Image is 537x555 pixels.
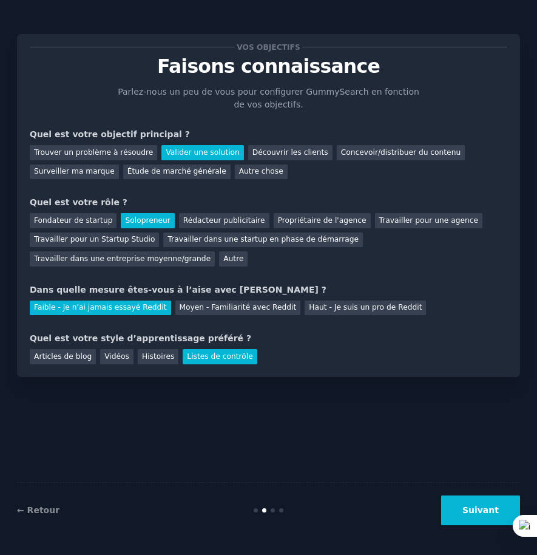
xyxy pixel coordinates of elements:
[341,148,461,157] font: Concevoir/distribuer du contenu
[127,167,226,175] font: Étude de marché générale
[157,55,380,77] font: Faisons connaissance
[187,352,252,361] font: Listes de contrôle
[237,43,300,52] font: Vos objectifs
[441,495,520,525] button: Suivant
[17,505,59,515] a: ← Retour
[34,303,167,312] font: Faible - Je n'ai jamais essayé Reddit
[462,505,499,515] font: Suivant
[278,216,366,225] font: Propriétaire de l'agence
[183,216,265,225] font: Rédacteur publicitaire
[34,235,155,243] font: Travailler pour un Startup Studio
[239,167,283,175] font: Autre chose
[34,216,112,225] font: Fondateur de startup
[180,303,297,312] font: Moyen - Familiarité avec Reddit
[34,167,115,175] font: Surveiller ma marque
[34,254,211,263] font: Travailler dans une entreprise moyenne/grande
[30,197,127,207] font: Quel est votre rôle ?
[223,254,243,263] font: Autre
[34,352,92,361] font: Articles de blog
[104,352,129,361] font: Vidéos
[379,216,478,225] font: Travailler pour une agence
[166,148,239,157] font: Valider une solution
[118,87,419,109] font: Parlez-nous un peu de vous pour configurer GummySearch en fonction de vos objectifs.
[309,303,422,312] font: Haut - Je suis un pro de Reddit
[34,148,153,157] font: Trouver un problème à résoudre
[30,285,326,295] font: Dans quelle mesure êtes-vous à l’aise avec [PERSON_NAME] ?
[252,148,328,157] font: Découvrir les clients
[167,235,359,243] font: Travailler dans une startup en phase de démarrage
[30,333,251,343] font: Quel est votre style d’apprentissage préféré ?
[142,352,174,361] font: Histoires
[125,216,170,225] font: Solopreneur
[30,129,190,139] font: Quel est votre objectif principal ?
